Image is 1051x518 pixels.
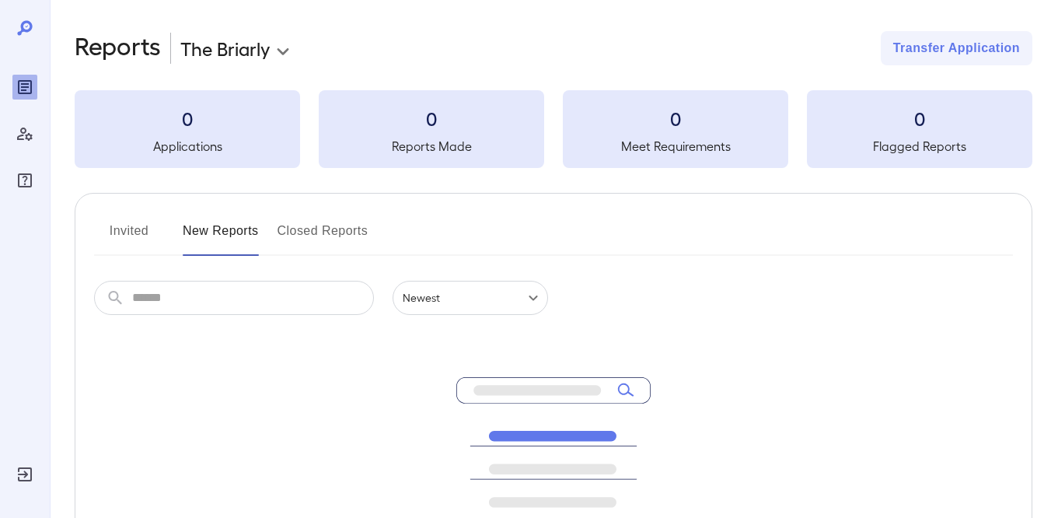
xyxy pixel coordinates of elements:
button: Transfer Application [881,31,1032,65]
h5: Applications [75,137,300,156]
div: Manage Users [12,121,37,146]
h5: Meet Requirements [563,137,788,156]
div: FAQ [12,168,37,193]
p: The Briarly [180,36,270,61]
h2: Reports [75,31,161,65]
h3: 0 [807,106,1032,131]
button: Closed Reports [278,219,368,256]
h3: 0 [75,106,300,131]
div: Reports [12,75,37,100]
div: Log Out [12,462,37,487]
h3: 0 [563,106,788,131]
button: New Reports [183,219,259,256]
div: Newest [393,281,548,315]
button: Invited [94,219,164,256]
summary: 0Applications0Reports Made0Meet Requirements0Flagged Reports [75,90,1032,168]
h5: Reports Made [319,137,544,156]
h3: 0 [319,106,544,131]
h5: Flagged Reports [807,137,1032,156]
